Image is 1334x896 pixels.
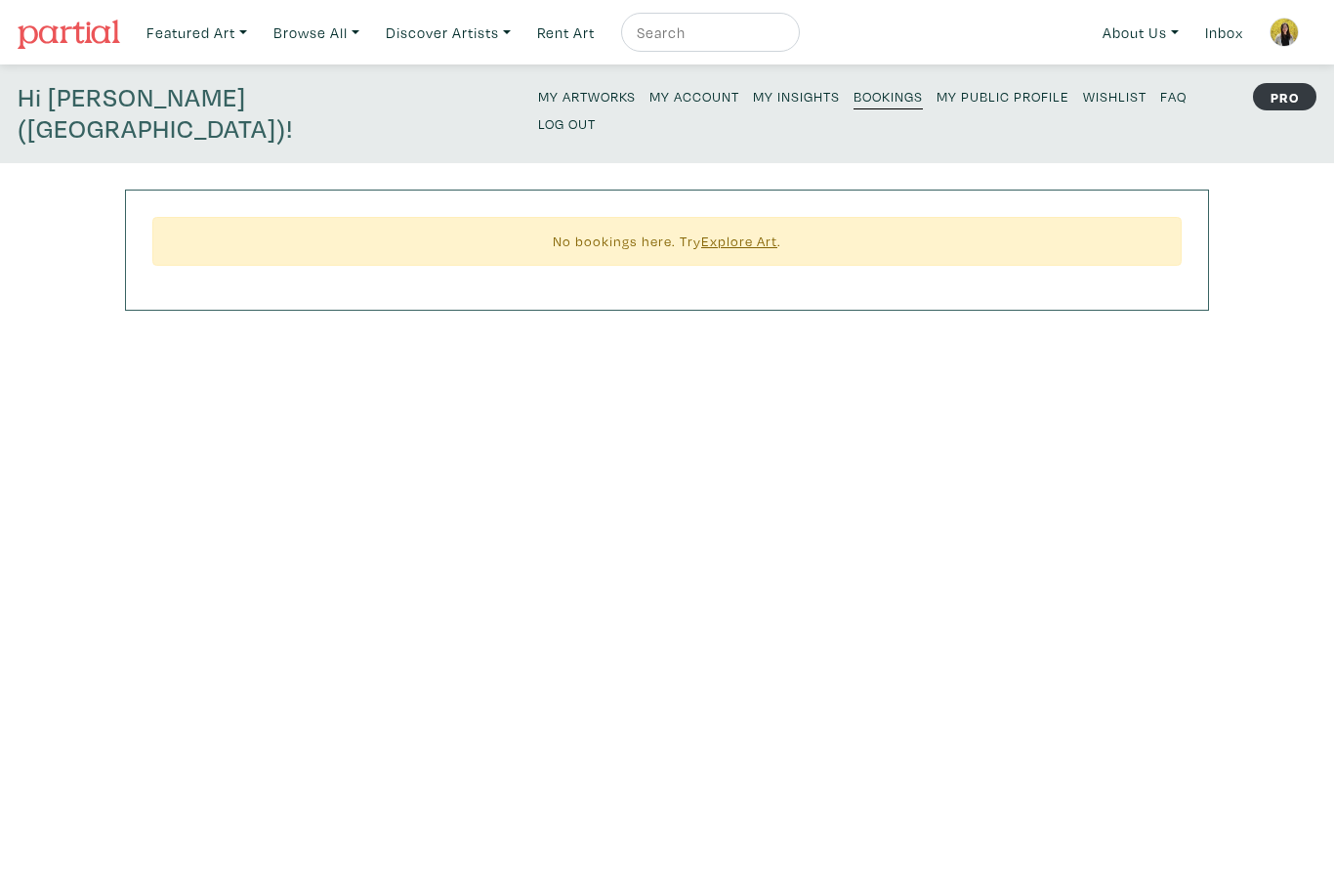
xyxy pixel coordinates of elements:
a: Browse All [265,13,368,53]
a: Bookings [854,82,923,109]
small: My Public Profile [937,87,1069,106]
input: Search [635,21,781,45]
a: Rent Art [528,13,604,53]
small: Log Out [538,114,596,133]
small: Bookings [854,87,923,106]
small: My Artworks [538,87,636,106]
small: My Account [649,87,739,106]
h4: Hi [PERSON_NAME]([GEOGRAPHIC_DATA])! [18,82,512,146]
small: Wishlist [1083,87,1146,106]
img: phpThumb.php [1270,18,1299,47]
a: Discover Artists [377,13,520,53]
a: My Insights [753,82,840,108]
a: Explore Art [701,232,777,250]
small: FAQ [1160,87,1187,106]
a: My Public Profile [937,82,1069,108]
strong: PRO [1253,83,1316,110]
a: FAQ [1160,82,1187,108]
a: About Us [1094,13,1188,53]
a: Log Out [538,109,596,136]
a: Wishlist [1083,82,1146,108]
a: Inbox [1196,13,1252,53]
div: No bookings here. Try . [152,217,1182,267]
a: Featured Art [138,13,256,53]
a: My Account [649,82,739,108]
small: My Insights [753,87,840,106]
a: My Artworks [538,82,636,108]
